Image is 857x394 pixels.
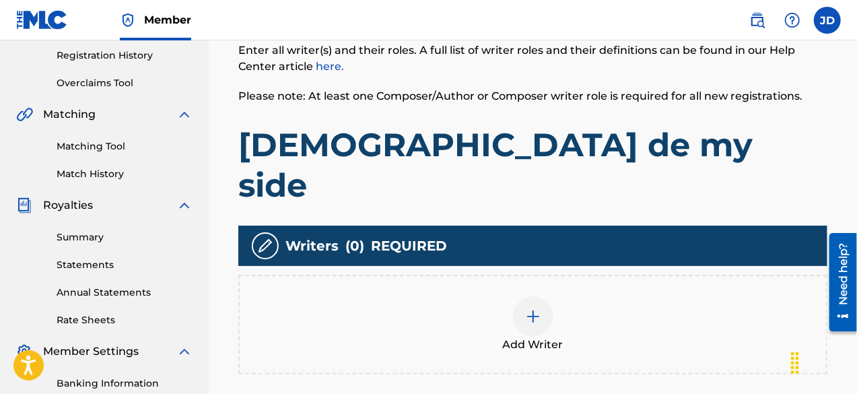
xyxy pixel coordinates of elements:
[144,12,191,28] span: Member
[316,60,344,73] a: here.
[57,48,193,63] a: Registration History
[371,236,447,256] span: REQUIRED
[749,12,765,28] img: search
[779,7,806,34] div: Help
[43,197,93,214] span: Royalties
[238,90,802,102] span: Please note: At least one Composer/Author or Composer writer role is required for all new registr...
[57,286,193,300] a: Annual Statements
[43,343,139,360] span: Member Settings
[345,236,364,256] span: ( 0 )
[784,343,806,383] div: Drag
[176,106,193,123] img: expand
[57,230,193,244] a: Summary
[238,44,795,73] span: Enter all writer(s) and their roles. A full list of writer roles and their definitions can be fou...
[120,12,136,28] img: Top Rightsholder
[176,197,193,214] img: expand
[16,197,32,214] img: Royalties
[57,167,193,181] a: Match History
[238,125,827,205] h1: [DEMOGRAPHIC_DATA] de my side
[57,376,193,391] a: Banking Information
[790,329,857,394] iframe: Chat Widget
[285,236,339,256] span: Writers
[57,258,193,272] a: Statements
[16,106,33,123] img: Matching
[814,7,841,34] div: User Menu
[57,139,193,154] a: Matching Tool
[784,12,800,28] img: help
[744,7,771,34] a: Public Search
[819,228,857,337] iframe: Resource Center
[57,76,193,90] a: Overclaims Tool
[57,313,193,327] a: Rate Sheets
[16,10,68,30] img: MLC Logo
[43,106,96,123] span: Matching
[503,337,563,353] span: Add Writer
[16,343,32,360] img: Member Settings
[525,308,541,325] img: add
[257,238,273,254] img: writers
[176,343,193,360] img: expand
